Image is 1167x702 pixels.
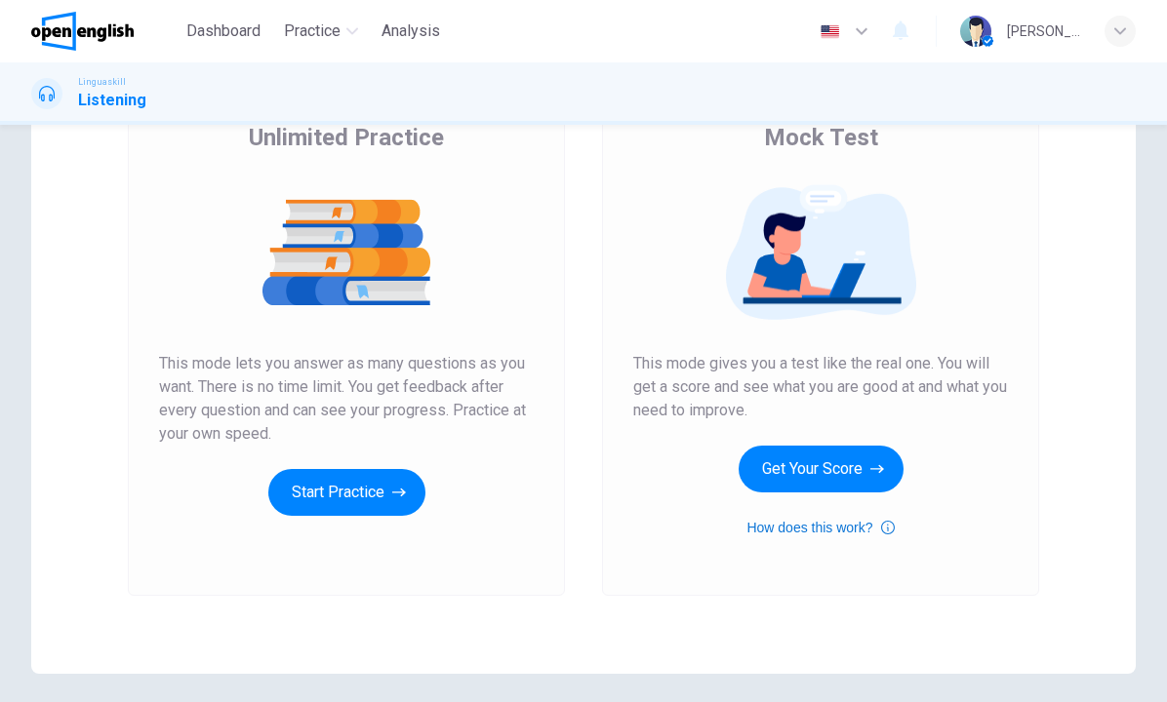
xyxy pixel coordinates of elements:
img: Profile picture [960,16,991,47]
img: en [818,24,842,39]
button: Practice [276,14,366,49]
span: Unlimited Practice [249,122,444,153]
span: Analysis [382,19,440,43]
span: Practice [284,19,341,43]
button: Analysis [374,14,448,49]
a: OpenEnglish logo [31,12,179,51]
span: This mode lets you answer as many questions as you want. There is no time limit. You get feedback... [159,352,534,446]
button: How does this work? [746,516,894,539]
span: Dashboard [186,19,261,43]
span: Mock Test [764,122,878,153]
img: OpenEnglish logo [31,12,134,51]
span: Linguaskill [78,75,126,89]
button: Start Practice [268,469,425,516]
span: This mode gives you a test like the real one. You will get a score and see what you are good at a... [633,352,1008,422]
button: Get Your Score [739,446,904,492]
div: [PERSON_NAME] [1007,19,1081,43]
button: Dashboard [179,14,268,49]
h1: Listening [78,89,146,112]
